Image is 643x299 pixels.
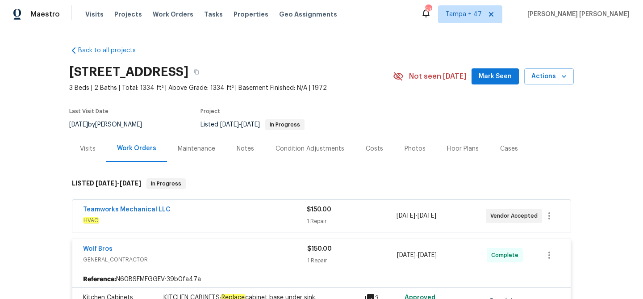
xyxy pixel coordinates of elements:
a: Wolf Bros [83,246,113,252]
span: Properties [234,10,268,19]
h2: [STREET_ADDRESS] [69,67,188,76]
div: Visits [80,144,96,153]
div: 533 [425,5,431,14]
em: HVAC [83,217,99,223]
span: Mark Seen [479,71,512,82]
span: Maestro [30,10,60,19]
div: Work Orders [117,144,156,153]
button: Actions [524,68,574,85]
span: Vendor Accepted [490,211,541,220]
span: [PERSON_NAME] [PERSON_NAME] [524,10,630,19]
span: - [96,180,141,186]
span: Complete [491,251,522,260]
span: Listed [200,122,305,128]
div: 1 Repair [307,217,396,226]
button: Mark Seen [472,68,519,85]
span: - [220,122,260,128]
span: [DATE] [418,213,436,219]
div: Costs [366,144,383,153]
span: Project [200,109,220,114]
span: Visits [85,10,104,19]
span: - [397,211,436,220]
span: [DATE] [96,180,117,186]
a: Teamworks Mechanical LLC [83,206,171,213]
span: - [397,251,437,260]
span: In Progress [147,179,185,188]
span: GENERAL_CONTRACTOR [83,255,307,264]
div: Maintenance [178,144,215,153]
span: [DATE] [220,122,239,128]
div: Condition Adjustments [276,144,344,153]
a: Back to all projects [69,46,155,55]
span: Actions [531,71,567,82]
span: [DATE] [69,122,88,128]
span: Geo Assignments [279,10,337,19]
span: Last Visit Date [69,109,109,114]
div: Photos [405,144,426,153]
div: by [PERSON_NAME] [69,119,153,130]
div: Notes [237,144,254,153]
span: $150.00 [307,246,332,252]
div: 1 Repair [307,256,397,265]
span: Tampa + 47 [446,10,482,19]
div: Floor Plans [447,144,479,153]
div: Cases [500,144,518,153]
span: Tasks [204,11,223,17]
button: Copy Address [188,64,205,80]
span: Projects [114,10,142,19]
div: LISTED [DATE]-[DATE]In Progress [69,169,574,198]
span: Not seen [DATE] [409,72,466,81]
span: [DATE] [397,213,415,219]
span: [DATE] [418,252,437,258]
span: 3 Beds | 2 Baths | Total: 1334 ft² | Above Grade: 1334 ft² | Basement Finished: N/A | 1972 [69,84,393,93]
span: $150.00 [307,206,331,213]
span: In Progress [266,122,304,127]
span: [DATE] [397,252,416,258]
span: [DATE] [120,180,141,186]
span: Work Orders [153,10,193,19]
span: [DATE] [241,122,260,128]
div: N60BSFMFGGEV-39b0fa47a [72,271,571,287]
h6: LISTED [72,178,141,189]
b: Reference: [83,275,116,284]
